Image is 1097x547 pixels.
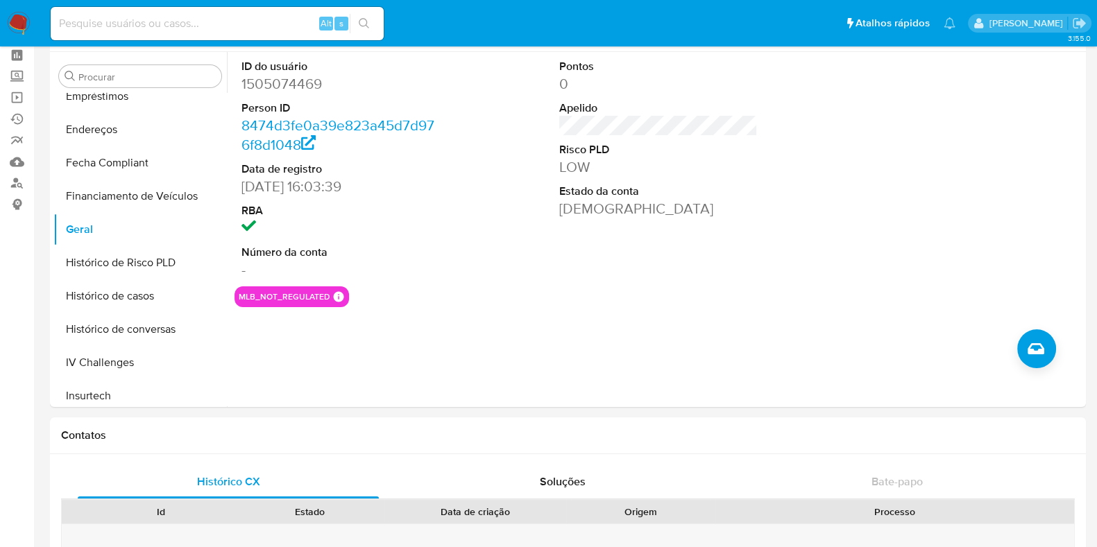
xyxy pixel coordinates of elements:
[1067,33,1090,44] span: 3.155.0
[239,294,330,299] button: mlb_not_regulated
[241,245,440,260] dt: Número da conta
[78,71,216,83] input: Procurar
[53,213,227,246] button: Geral
[96,505,226,519] div: Id
[559,59,758,74] dt: Pontos
[394,505,556,519] div: Data de criação
[559,184,758,199] dt: Estado da conta
[540,474,586,489] span: Soluções
[559,157,758,177] dd: LOW
[856,16,930,31] span: Atalhos rápidos
[53,146,227,180] button: Fecha Compliant
[197,474,260,489] span: Histórico CX
[53,80,227,113] button: Empréstimos
[53,379,227,413] button: Insurtech
[245,505,375,519] div: Estado
[241,115,434,155] a: 8474d3fe0a39e823a45d7d976f8d1048
[989,17,1067,30] p: magno.ferreira@mercadopago.com.br
[241,260,440,279] dd: -
[339,17,343,30] span: s
[1072,16,1087,31] a: Sair
[241,203,440,218] dt: RBA
[61,428,1075,442] h1: Contatos
[241,74,440,94] dd: 1505074469
[944,17,955,29] a: Notificações
[53,313,227,346] button: Histórico de conversas
[871,474,923,489] span: Bate-papo
[53,346,227,379] button: IV Challenges
[350,14,378,33] button: search-icon
[53,279,227,313] button: Histórico de casos
[725,505,1064,519] div: Processo
[241,101,440,116] dt: Person ID
[53,246,227,279] button: Histórico de Risco PLD
[241,59,440,74] dt: ID do usuário
[53,113,227,146] button: Endereços
[241,177,440,196] dd: [DATE] 16:03:39
[559,199,758,218] dd: [DEMOGRAPHIC_DATA]
[559,101,758,116] dt: Apelido
[51,15,384,33] input: Pesquise usuários ou casos...
[321,17,332,30] span: Alt
[241,162,440,177] dt: Data de registro
[576,505,706,519] div: Origem
[559,74,758,94] dd: 0
[53,180,227,213] button: Financiamento de Veículos
[559,142,758,157] dt: Risco PLD
[65,71,76,82] button: Procurar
